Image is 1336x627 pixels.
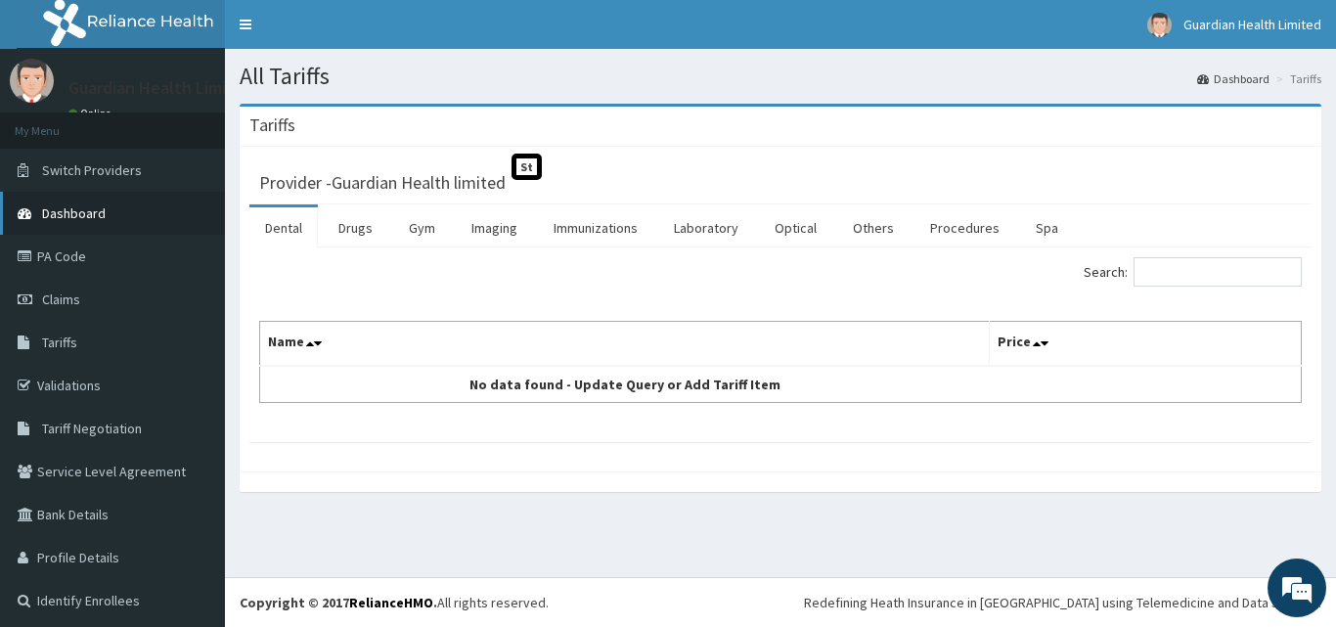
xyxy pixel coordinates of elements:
[538,207,653,248] a: Immunizations
[260,322,990,367] th: Name
[42,420,142,437] span: Tariff Negotiation
[1271,70,1321,87] li: Tariffs
[321,10,368,57] div: Minimize live chat window
[102,110,329,135] div: Chat with us now
[240,594,437,611] strong: Copyright © 2017 .
[10,59,54,103] img: User Image
[260,366,990,403] td: No data found - Update Query or Add Tariff Item
[914,207,1015,248] a: Procedures
[68,79,253,97] p: Guardian Health Limited
[42,204,106,222] span: Dashboard
[36,98,79,147] img: d_794563401_company_1708531726252_794563401
[42,334,77,351] span: Tariffs
[259,174,506,192] h3: Provider - Guardian Health limited
[1134,257,1302,287] input: Search:
[10,419,373,487] textarea: Type your message and hit 'Enter'
[42,161,142,179] span: Switch Providers
[1147,13,1172,37] img: User Image
[1183,16,1321,33] span: Guardian Health Limited
[1084,257,1302,287] label: Search:
[323,207,388,248] a: Drugs
[42,291,80,308] span: Claims
[249,207,318,248] a: Dental
[804,593,1321,612] div: Redefining Heath Insurance in [GEOGRAPHIC_DATA] using Telemedicine and Data Science!
[658,207,754,248] a: Laboratory
[456,207,533,248] a: Imaging
[759,207,832,248] a: Optical
[225,577,1336,627] footer: All rights reserved.
[68,107,115,120] a: Online
[1197,70,1269,87] a: Dashboard
[113,189,270,386] span: We're online!
[349,594,433,611] a: RelianceHMO
[1020,207,1074,248] a: Spa
[393,207,451,248] a: Gym
[240,64,1321,89] h1: All Tariffs
[989,322,1302,367] th: Price
[249,116,295,134] h3: Tariffs
[837,207,910,248] a: Others
[512,154,542,180] span: St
